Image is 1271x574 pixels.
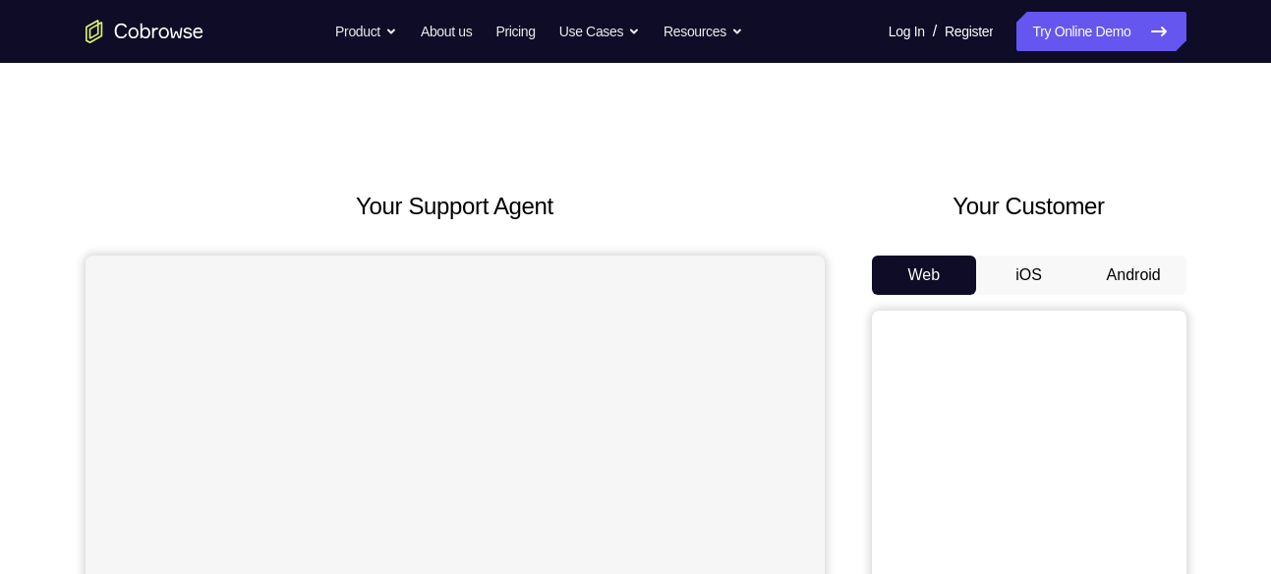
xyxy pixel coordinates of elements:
[1016,12,1185,51] a: Try Online Demo
[945,12,993,51] a: Register
[872,256,977,295] button: Web
[559,12,640,51] button: Use Cases
[86,20,203,43] a: Go to the home page
[1081,256,1186,295] button: Android
[933,20,937,43] span: /
[872,189,1186,224] h2: Your Customer
[664,12,743,51] button: Resources
[976,256,1081,295] button: iOS
[335,12,397,51] button: Product
[421,12,472,51] a: About us
[495,12,535,51] a: Pricing
[889,12,925,51] a: Log In
[86,189,825,224] h2: Your Support Agent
